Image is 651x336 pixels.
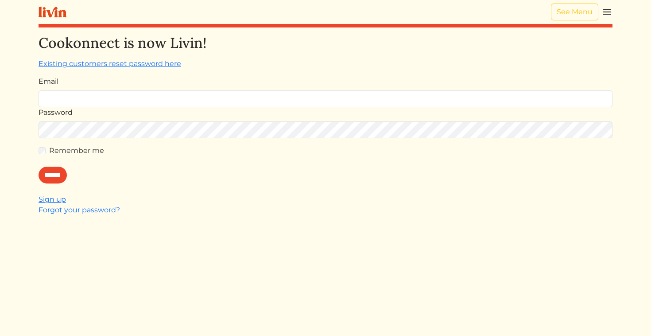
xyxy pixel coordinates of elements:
a: Existing customers reset password here [39,59,181,68]
label: Remember me [49,145,104,156]
a: See Menu [551,4,598,20]
label: Password [39,107,73,118]
a: Forgot your password? [39,206,120,214]
a: Sign up [39,195,66,203]
h2: Cookonnect is now Livin! [39,35,612,51]
label: Email [39,76,58,87]
img: menu_hamburger-cb6d353cf0ecd9f46ceae1c99ecbeb4a00e71ca567a856bd81f57e9d8c17bb26.svg [602,7,612,17]
img: livin-logo-a0d97d1a881af30f6274990eb6222085a2533c92bbd1e4f22c21b4f0d0e3210c.svg [39,7,66,18]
